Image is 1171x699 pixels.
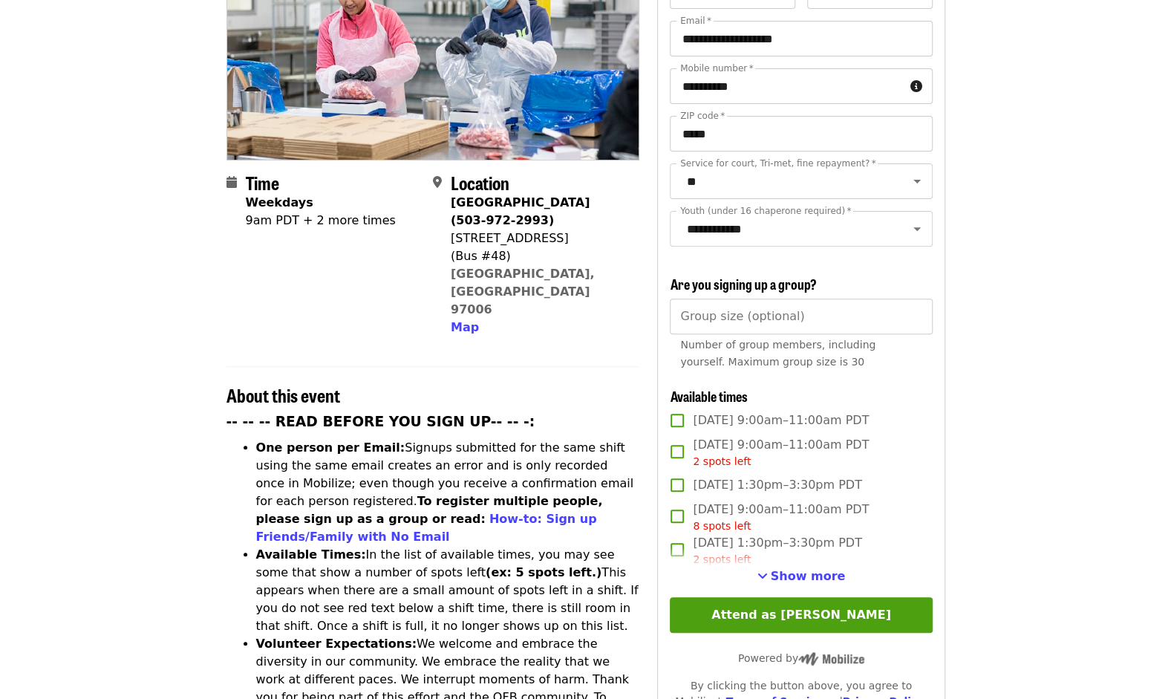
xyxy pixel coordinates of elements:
[680,159,876,168] label: Service for court, Tri-met, fine repayment?
[670,274,816,293] span: Are you signing up a group?
[256,547,366,562] strong: Available Times:
[670,116,932,152] input: ZIP code
[693,412,869,429] span: [DATE] 9:00am–11:00am PDT
[256,637,417,651] strong: Volunteer Expectations:
[680,64,753,73] label: Mobile number
[226,414,535,429] strong: -- -- -- READ BEFORE YOU SIGN UP-- -- -:
[246,169,279,195] span: Time
[798,652,864,666] img: Powered by Mobilize
[693,455,751,467] span: 2 spots left
[670,68,904,104] input: Mobile number
[693,476,861,494] span: [DATE] 1:30pm–3:30pm PDT
[670,21,932,56] input: Email
[771,569,846,583] span: Show more
[246,212,396,230] div: 9am PDT + 2 more times
[907,218,927,239] button: Open
[680,207,851,215] label: Youth (under 16 chaperone required)
[680,111,725,120] label: ZIP code
[693,520,751,532] span: 8 spots left
[433,175,442,189] i: map-marker-alt icon
[907,171,927,192] button: Open
[226,175,237,189] i: calendar icon
[451,247,627,265] div: (Bus #48)
[693,553,751,565] span: 2 spots left
[486,565,601,579] strong: (ex: 5 spots left.)
[256,546,640,635] li: In the list of available times, you may see some that show a number of spots left This appears wh...
[256,440,405,455] strong: One person per Email:
[680,339,875,368] span: Number of group members, including yourself. Maximum group size is 30
[670,597,932,633] button: Attend as [PERSON_NAME]
[451,230,627,247] div: [STREET_ADDRESS]
[693,501,869,534] span: [DATE] 9:00am–11:00am PDT
[670,386,747,406] span: Available times
[451,169,509,195] span: Location
[246,195,313,209] strong: Weekdays
[256,439,640,546] li: Signups submitted for the same shift using the same email creates an error and is only recorded o...
[693,436,869,469] span: [DATE] 9:00am–11:00am PDT
[670,299,932,334] input: [object Object]
[451,195,590,227] strong: [GEOGRAPHIC_DATA] (503-972-2993)
[738,652,864,664] span: Powered by
[256,512,597,544] a: How-to: Sign up Friends/Family with No Email
[451,319,479,337] button: Map
[680,16,711,25] label: Email
[910,79,922,94] i: circle-info icon
[693,534,861,568] span: [DATE] 1:30pm–3:30pm PDT
[757,568,846,585] button: See more timeslots
[256,494,603,526] strong: To register multiple people, please sign up as a group or read:
[226,382,340,408] span: About this event
[451,320,479,334] span: Map
[451,267,595,316] a: [GEOGRAPHIC_DATA], [GEOGRAPHIC_DATA] 97006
